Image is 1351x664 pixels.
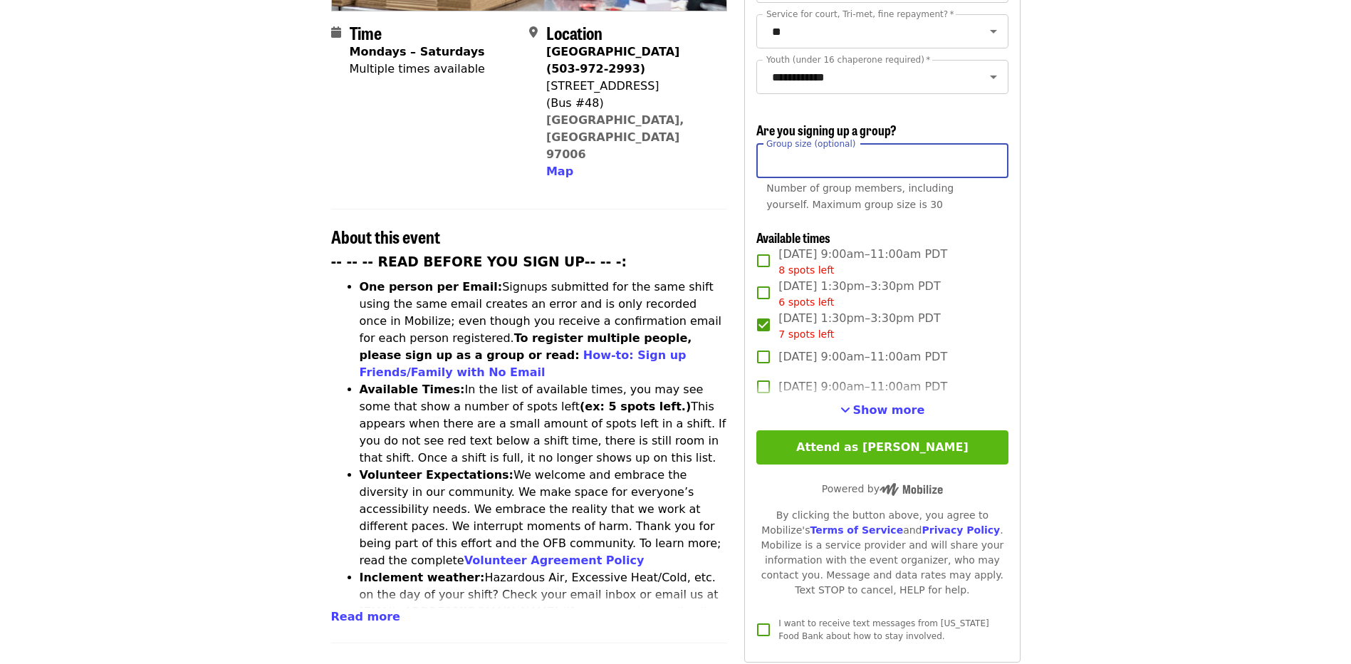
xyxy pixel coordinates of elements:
[880,483,943,496] img: Powered by Mobilize
[822,483,943,494] span: Powered by
[546,20,603,45] span: Location
[360,381,728,467] li: In the list of available times, you may see some that show a number of spots left This appears wh...
[360,279,728,381] li: Signups submitted for the same shift using the same email creates an error and is only recorded o...
[984,21,1003,41] button: Open
[529,26,538,39] i: map-marker-alt icon
[546,113,684,161] a: [GEOGRAPHIC_DATA], [GEOGRAPHIC_DATA] 97006
[360,569,728,655] li: Hazardous Air, Excessive Heat/Cold, etc. on the day of your shift? Check your email inbox or emai...
[350,61,485,78] div: Multiple times available
[546,95,716,112] div: (Bus #48)
[778,296,834,308] span: 6 spots left
[984,67,1003,87] button: Open
[778,348,947,365] span: [DATE] 9:00am–11:00am PDT
[360,467,728,569] li: We welcome and embrace the diversity in our community. We make space for everyone’s accessibility...
[331,224,440,249] span: About this event
[331,608,400,626] button: Read more
[766,10,954,19] label: Service for court, Tri-met, fine repayment?
[778,264,834,276] span: 8 spots left
[766,56,930,64] label: Youth (under 16 chaperone required)
[580,400,691,413] strong: (ex: 5 spots left.)
[756,228,830,247] span: Available times
[810,524,903,536] a: Terms of Service
[778,378,947,395] span: [DATE] 9:00am–11:00am PDT
[360,280,503,294] strong: One person per Email:
[756,508,1008,598] div: By clicking the button above, you agree to Mobilize's and . Mobilize is a service provider and wi...
[778,310,940,342] span: [DATE] 1:30pm–3:30pm PDT
[360,331,692,362] strong: To register multiple people, please sign up as a group or read:
[331,610,400,623] span: Read more
[853,403,925,417] span: Show more
[778,328,834,340] span: 7 spots left
[840,402,925,419] button: See more timeslots
[756,144,1008,178] input: [object Object]
[350,20,382,45] span: Time
[756,430,1008,465] button: Attend as [PERSON_NAME]
[546,163,573,180] button: Map
[360,383,465,396] strong: Available Times:
[766,138,855,148] span: Group size (optional)
[360,348,687,379] a: How-to: Sign up Friends/Family with No Email
[766,182,954,210] span: Number of group members, including yourself. Maximum group size is 30
[756,120,897,139] span: Are you signing up a group?
[331,26,341,39] i: calendar icon
[546,45,679,76] strong: [GEOGRAPHIC_DATA] (503-972-2993)
[464,554,645,567] a: Volunteer Agreement Policy
[350,45,485,58] strong: Mondays – Saturdays
[778,278,940,310] span: [DATE] 1:30pm–3:30pm PDT
[360,571,485,584] strong: Inclement weather:
[546,165,573,178] span: Map
[360,468,514,482] strong: Volunteer Expectations:
[778,246,947,278] span: [DATE] 9:00am–11:00am PDT
[778,618,989,641] span: I want to receive text messages from [US_STATE] Food Bank about how to stay involved.
[331,254,627,269] strong: -- -- -- READ BEFORE YOU SIGN UP-- -- -:
[546,78,716,95] div: [STREET_ADDRESS]
[922,524,1000,536] a: Privacy Policy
